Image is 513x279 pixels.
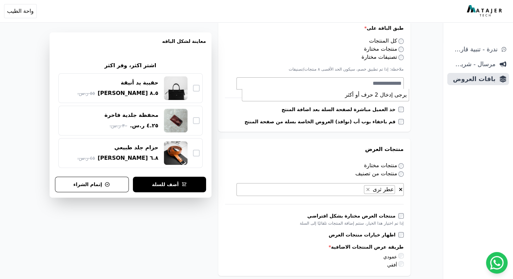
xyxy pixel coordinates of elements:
[225,145,404,153] h3: منتجات العرض
[398,186,403,193] span: ×
[245,118,398,125] label: قم باخفاء بوب أب (نوافذ) العروض الخاصة بسلة من صفحة المنتج
[364,162,403,169] label: منتجات مختارة
[55,38,206,53] h3: معاينة لشكل الباقه
[398,47,404,52] input: منتجات مختارة
[225,244,404,250] label: طريقة عرض المنتجات الاضافية
[307,212,398,219] label: منتجات العرض مختارة بشكل افتراضي
[358,186,362,194] textarea: Search
[450,59,495,69] span: مرسال - شريط دعاية
[364,185,395,194] li: عطر ثرى
[105,61,156,70] h2: اشتر اكثر، وفر اكثر
[282,106,398,113] label: خذ العميل مباشرة لصفحة السلة بعد اضافة المنتج
[164,109,188,132] img: محفظة جلدية فاخرة
[121,79,158,86] div: حقيبة يد أنيقة
[450,45,497,54] span: ندرة - تنبية قارب علي النفاذ
[77,155,95,162] span: ٤٥ ر.س.
[364,46,403,52] label: منتجات مختارة
[98,89,159,97] span: ٨.٥ [PERSON_NAME]
[362,54,404,60] label: تصنيفات مختارة
[237,79,402,87] textarea: Search
[369,37,404,44] label: كل المنتجات
[398,253,404,258] input: عمودي
[398,163,404,169] input: منتجات مختارة
[383,254,403,259] label: عمودي
[387,262,404,268] label: أفقي
[398,55,404,60] input: تصنيفات مختارة
[105,111,159,119] div: محفظة جلدية فاخرة
[164,141,188,165] img: حزام جلد طبيعي
[130,122,158,130] span: ٤.٢٥ ر.س.
[398,185,403,192] button: قم بإزالة كل العناصر
[366,186,370,193] span: ×
[77,90,95,97] span: ٥٥ ر.س.
[110,122,127,129] span: ٣٠ ر.س.
[467,5,504,17] img: MatajerTech Logo
[98,154,159,162] span: ٦.٨ [PERSON_NAME]
[450,74,495,84] span: باقات العروض
[355,170,403,177] label: منتجات من تصنيف
[364,185,371,194] button: Remove item
[242,89,409,101] li: يرجى إدخال 2 حرف أو أكثر
[114,144,159,151] div: حزام جلد طبيعي
[398,261,404,267] input: أفقي
[7,7,34,15] span: واحة الطيب
[133,177,206,192] button: أضف للسلة
[225,25,404,31] label: طبق الباقة على
[4,4,37,18] button: واحة الطيب
[371,186,394,193] span: عطر ثرى
[329,231,398,238] label: اظهار خيارات منتجات العرض
[55,177,129,192] button: إتمام الشراء
[225,221,404,226] div: إذا تم اختيار هذا الخيار، ستتم إضافة المنتجات تلقائيًا إلى السلة
[164,76,188,100] img: حقيبة يد أنيقة
[225,67,404,72] p: ملاحظة: إذا تم تطبيق خصم، سيكون الحد الأقصى ٨ منتجات/تصنيفات
[398,39,404,44] input: كل المنتجات
[398,171,404,177] input: منتجات من تصنيف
